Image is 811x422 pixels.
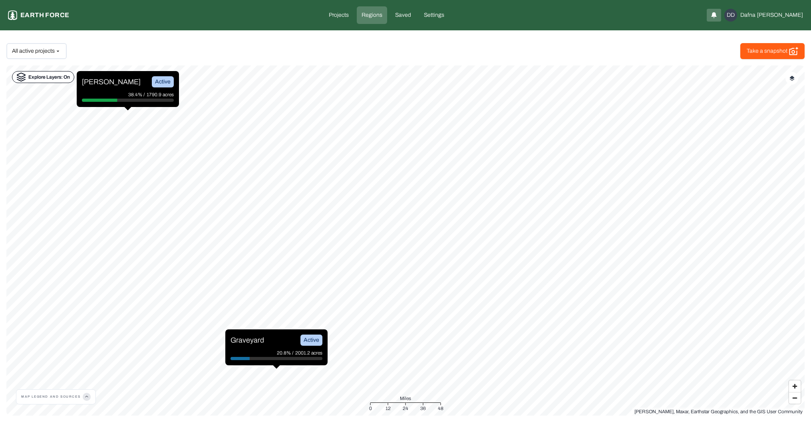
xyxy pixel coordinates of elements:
span: [PERSON_NAME] [757,11,803,19]
a: Settings [419,6,449,24]
button: DDDafna[PERSON_NAME] [724,9,803,22]
span: Dafna [740,11,755,19]
button: All active projects [6,43,67,59]
p: Earth force [20,10,69,20]
div: Active [152,76,174,87]
p: 1790.9 acres [147,91,174,99]
p: 2001.2 acres [295,349,322,357]
div: 36 [420,404,426,412]
div: Active [300,335,322,346]
button: Map Legend and sources [21,390,91,404]
div: 12 [386,404,391,412]
img: earthforce-logo-white-uG4MPadI.svg [8,10,17,20]
a: Regions [357,6,387,24]
p: Saved [395,11,411,19]
div: DD [724,9,737,22]
p: Graveyard [231,335,264,346]
button: Zoom in [789,380,801,392]
button: Zoom out [789,392,801,404]
p: Projects [329,11,349,19]
p: 38.4% / [128,91,147,99]
img: layerIcon [789,75,795,81]
p: Explore Layers: On [28,73,70,81]
div: [PERSON_NAME], Maxar, Earthstar Geographics, and the GIS User Community [634,408,803,416]
div: 24 [403,404,408,412]
a: Projects [324,6,354,24]
canvas: Map [6,65,805,416]
p: [PERSON_NAME] [82,76,141,87]
span: Take a snapshot [747,47,787,55]
button: Take a snapshot [740,43,805,59]
span: Miles [400,394,411,402]
div: 48 [438,404,443,412]
p: 20.8% / [277,349,295,357]
div: 0 [369,404,372,412]
a: Saved [390,6,416,24]
p: Settings [424,11,444,19]
p: Regions [362,11,382,19]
